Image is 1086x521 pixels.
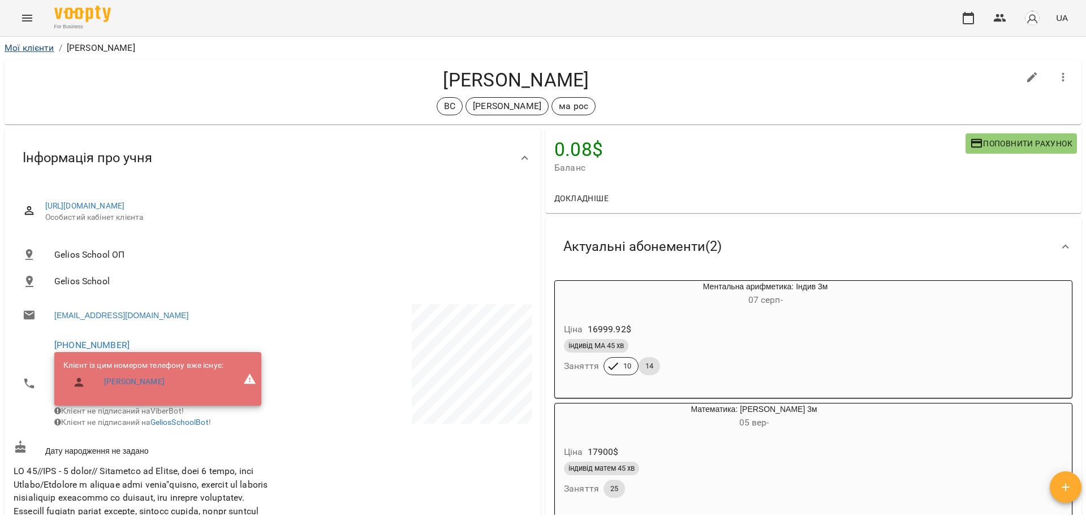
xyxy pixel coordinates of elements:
[564,463,639,474] span: індивід матем 45 хв
[54,418,211,427] span: Клієнт не підписаний на !
[555,281,921,389] button: Ментальна арифметика: Індив 3м07 серп- Ціна16999.92$індивід МА 45 хвЗаняття1014
[54,6,111,22] img: Voopty Logo
[588,445,619,459] p: 17900 $
[104,376,165,388] a: [PERSON_NAME]
[639,361,660,371] span: 14
[466,97,549,115] div: [PERSON_NAME]
[54,248,523,262] span: Gelios School ОП
[609,403,899,431] div: Математика: [PERSON_NAME] 3м
[14,68,1019,92] h4: [PERSON_NAME]
[23,149,152,167] span: Інформація про учня
[970,137,1072,150] span: Поповнити рахунок
[1056,12,1068,24] span: UA
[555,403,899,511] button: Математика: [PERSON_NAME] 3м05 вер- Ціна17900$індивід матем 45 хвЗаняття25
[11,438,273,459] div: Дату народження не задано
[604,484,625,494] span: 25
[564,341,628,351] span: індивід МА 45 хв
[563,238,722,255] span: Актуальні абонементи ( 2 )
[54,310,188,321] a: [EMAIL_ADDRESS][DOMAIN_NAME]
[739,417,769,428] span: 05 вер -
[444,99,455,113] p: ВС
[554,192,609,205] span: Докладніше
[554,138,966,161] h4: 0.08 $
[588,323,631,336] p: 16999.92 $
[554,161,966,175] span: Баланс
[559,99,588,113] p: ма рос
[545,218,1081,276] div: Актуальні абонементи(2)
[564,481,599,497] h6: Заняття
[5,42,54,53] a: Мої клієнти
[59,41,62,55] li: /
[437,97,463,115] div: ВС
[5,41,1081,55] nav: breadcrumb
[617,361,638,371] span: 10
[54,275,523,288] span: Gelios School
[63,360,223,398] ul: Клієнт із цим номером телефону вже існує:
[54,23,111,31] span: For Business
[555,403,609,431] div: Математика: Індив 3м
[54,340,130,350] a: [PHONE_NUMBER]
[54,406,184,415] span: Клієнт не підписаний на ViberBot!
[14,5,41,32] button: Menu
[555,281,609,308] div: Ментальна арифметика: Індив 3м
[564,358,599,374] h6: Заняття
[1024,10,1040,26] img: avatar_s.png
[45,212,523,223] span: Особистий кабінет клієнта
[564,322,583,337] h6: Ціна
[5,129,541,187] div: Інформація про учня
[550,188,613,209] button: Докладніше
[564,444,583,460] h6: Ціна
[748,294,783,305] span: 07 серп -
[67,41,135,55] p: [PERSON_NAME]
[45,201,125,210] a: [URL][DOMAIN_NAME]
[609,281,921,308] div: Ментальна арифметика: Індив 3м
[150,418,209,427] a: GeliosSchoolBot
[551,97,596,115] div: ма рос
[473,99,541,113] p: [PERSON_NAME]
[1051,7,1072,28] button: UA
[966,133,1077,154] button: Поповнити рахунок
